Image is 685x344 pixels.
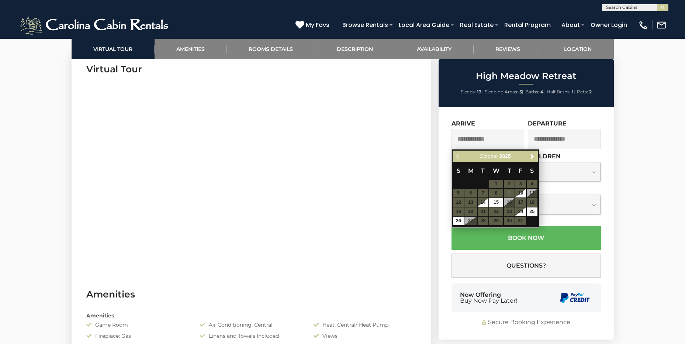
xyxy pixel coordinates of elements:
[525,87,545,97] li: |
[86,288,416,301] h3: Amenities
[499,153,511,159] span: 2025
[315,39,395,59] a: Description
[308,332,422,340] div: Views
[452,254,601,278] button: Questions?
[558,18,584,31] a: About
[194,321,308,328] div: Air Conditioning: Central
[519,89,522,94] strong: 5
[656,20,667,30] img: mail-regular-white.png
[540,89,543,94] strong: 4
[81,312,422,319] div: Amenities
[440,71,612,81] h2: High Meadow Retreat
[480,153,498,159] span: October
[572,89,574,94] strong: 1
[477,89,481,94] strong: 13
[638,20,648,30] img: phone-regular-white.png
[155,39,227,59] a: Amenities
[339,18,392,31] a: Browse Rentals
[501,18,554,31] a: Rental Program
[485,89,518,94] span: Sleeping Areas:
[515,207,526,216] a: 24
[493,167,499,174] span: Wednesday
[515,189,526,197] a: 10
[452,318,601,327] div: Secure Booking Experience
[542,39,614,59] a: Location
[452,226,601,250] button: Book Now
[527,207,537,216] a: 25
[460,292,517,304] div: Now Offering
[508,167,511,174] span: Thursday
[525,89,539,94] span: Baths:
[587,18,631,31] a: Owner Login
[481,167,485,174] span: Tuesday
[474,39,542,59] a: Reviews
[485,87,523,97] li: |
[72,39,155,59] a: Virtual Tour
[577,89,588,94] span: Pets:
[295,20,331,30] a: My Favs
[530,167,534,174] span: Saturday
[589,89,592,94] strong: 2
[18,14,172,36] img: White-1-2.png
[453,217,464,225] a: 26
[528,153,561,160] label: Children
[519,167,522,174] span: Friday
[86,63,416,76] h3: Virtual Tour
[457,167,460,174] span: Sunday
[461,87,483,97] li: |
[227,39,315,59] a: Rooms Details
[528,120,567,127] label: Departure
[395,18,453,31] a: Local Area Guide
[461,89,476,94] span: Sleeps:
[194,332,308,340] div: Linens and Towels Included
[547,89,571,94] span: Half Baths:
[395,39,474,59] a: Availability
[306,20,329,30] span: My Favs
[452,120,475,127] label: Arrive
[547,87,575,97] li: |
[528,152,537,161] a: Next
[308,321,422,328] div: Heat: Central/ Heat Pump
[529,154,535,159] span: Next
[468,167,474,174] span: Monday
[456,18,497,31] a: Real Estate
[81,332,194,340] div: Fireplace: Gas
[489,198,503,207] a: 15
[478,198,488,207] a: 14
[81,321,194,328] div: Game Room
[460,298,517,304] span: Buy Now Pay Later!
